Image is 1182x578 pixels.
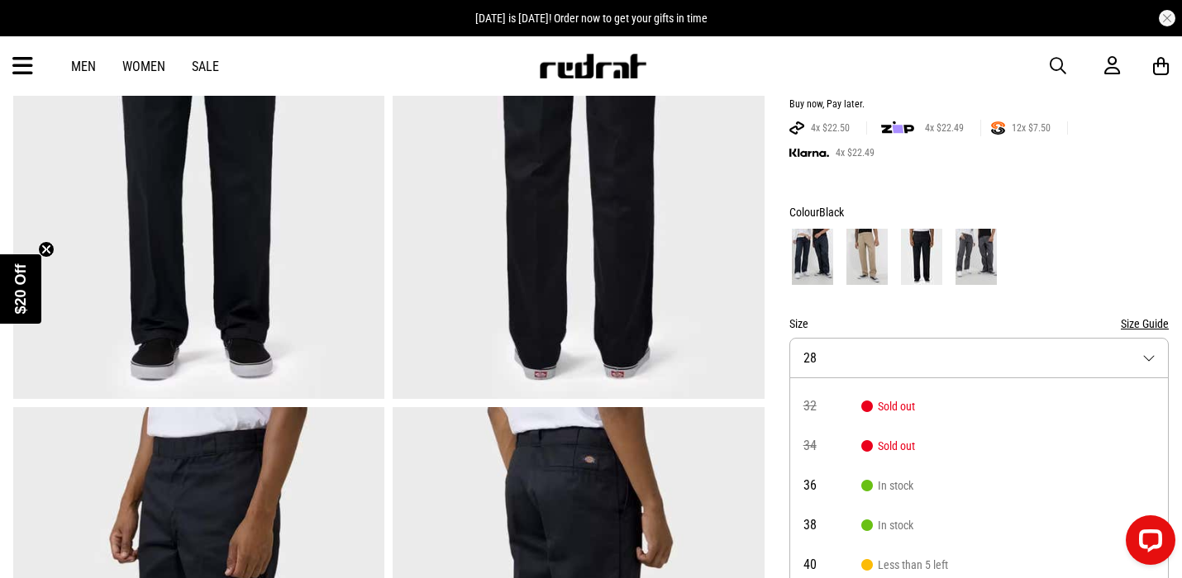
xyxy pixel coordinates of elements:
span: 34 [803,439,861,452]
img: KLARNA [789,149,829,158]
span: 36 [803,479,861,492]
img: Dark Navy [792,229,833,285]
iframe: LiveChat chat widget [1113,509,1182,578]
div: Buy now, Pay later. [789,98,1169,111]
span: In stock [861,479,913,492]
span: 4x $22.49 [918,121,970,135]
button: Close teaser [38,241,55,258]
img: zip [881,120,914,136]
button: 28 [789,338,1169,378]
div: Size [789,314,1169,334]
span: 32 [803,400,861,413]
span: Less than 5 left [861,558,948,571]
span: Sold out [861,439,915,452]
a: Women [122,59,165,74]
img: Redrat logo [538,54,647,78]
button: Size Guide [1121,314,1169,334]
div: Colour [789,202,1169,222]
span: Sold out [861,400,915,413]
img: Black [901,229,942,285]
img: SPLITPAY [991,121,1005,135]
a: Sale [192,59,219,74]
span: $20 Off [12,263,29,314]
span: 12x $7.50 [1005,121,1057,135]
span: 40 [803,558,861,571]
span: 38 [803,519,861,532]
span: 28 [803,350,817,366]
span: Black [819,206,844,219]
img: AFTERPAY [789,121,804,135]
img: Khaki [846,229,888,285]
span: 4x $22.50 [804,121,856,135]
img: Charcoal [956,229,997,285]
span: [DATE] is [DATE]! Order now to get your gifts in time [475,12,708,25]
span: In stock [861,519,913,532]
a: Men [71,59,96,74]
span: 4x $22.49 [829,146,881,159]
